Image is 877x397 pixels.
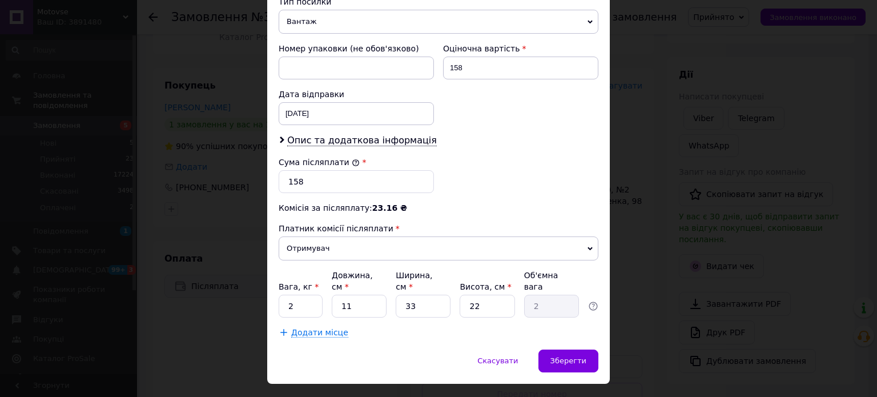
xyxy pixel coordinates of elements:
label: Вага, кг [279,282,319,291]
span: Опис та додаткова інформація [287,135,437,146]
span: Отримувач [279,236,598,260]
span: 23.16 ₴ [372,203,407,212]
span: Зберегти [550,356,586,365]
span: Платник комісії післяплати [279,224,393,233]
div: Об'ємна вага [524,270,579,292]
div: Дата відправки [279,89,434,100]
label: Висота, см [460,282,511,291]
label: Сума післяплати [279,158,360,167]
span: Додати місце [291,328,348,338]
label: Довжина, см [332,271,373,291]
label: Ширина, см [396,271,432,291]
span: Скасувати [477,356,518,365]
div: Номер упаковки (не обов'язково) [279,43,434,54]
div: Комісія за післяплату: [279,202,598,214]
span: Вантаж [279,10,598,34]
